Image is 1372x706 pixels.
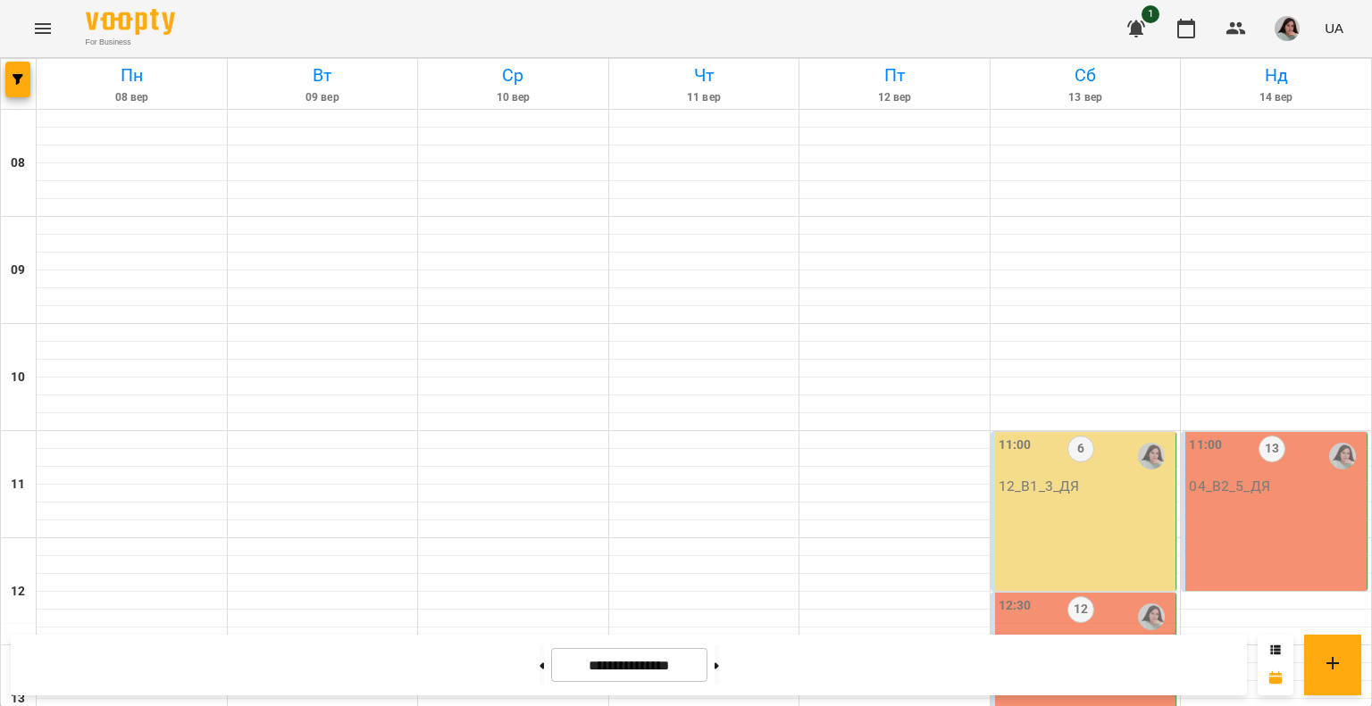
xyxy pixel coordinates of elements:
[230,62,415,89] h6: Вт
[1259,436,1285,462] label: 13
[612,89,797,106] h6: 11 вер
[421,62,606,89] h6: Ср
[1329,443,1356,469] img: Дар'я Я.
[1067,436,1094,462] label: 6
[1275,16,1300,41] img: af639ac19055896d32b34a874535cdcb.jpeg
[1138,443,1165,469] img: Дар'я Я.
[993,62,1178,89] h6: Сб
[11,261,25,280] h6: 09
[21,7,64,50] button: Menu
[993,89,1178,106] h6: 13 вер
[612,62,797,89] h6: Чт
[230,89,415,106] h6: 09 вер
[1318,12,1351,45] button: UA
[421,89,606,106] h6: 10 вер
[802,62,987,89] h6: Пт
[11,368,25,387] h6: 10
[802,89,987,106] h6: 12 вер
[1189,436,1222,455] label: 11:00
[11,582,25,602] h6: 12
[1142,5,1159,23] span: 1
[1325,19,1343,37] span: UA
[86,37,175,48] span: For Business
[39,89,224,106] h6: 08 вер
[11,154,25,173] h6: 08
[11,475,25,494] h6: 11
[999,596,1032,616] label: 12:30
[1189,478,1269,494] p: 04_В2_5_ДЯ
[39,62,224,89] h6: Пн
[1184,62,1368,89] h6: Нд
[999,436,1032,455] label: 11:00
[1184,89,1368,106] h6: 14 вер
[1138,603,1165,630] img: Дар'я Я.
[86,9,175,35] img: Voopty Logo
[999,478,1079,494] p: 12_В1_3_ДЯ
[1067,596,1094,623] label: 12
